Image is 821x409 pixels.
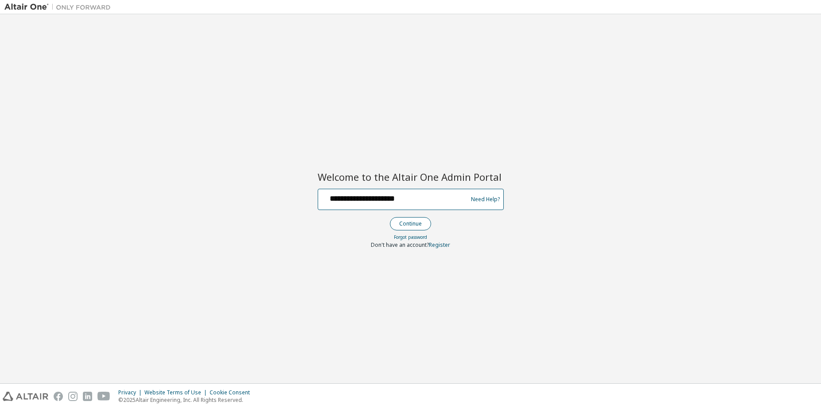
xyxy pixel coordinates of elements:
div: Cookie Consent [210,389,255,396]
img: youtube.svg [97,392,110,401]
img: linkedin.svg [83,392,92,401]
img: facebook.svg [54,392,63,401]
img: altair_logo.svg [3,392,48,401]
a: Forgot password [394,234,427,240]
h2: Welcome to the Altair One Admin Portal [318,171,504,183]
a: Register [429,241,450,249]
div: Privacy [118,389,144,396]
img: Altair One [4,3,115,12]
button: Continue [390,217,431,230]
p: © 2025 Altair Engineering, Inc. All Rights Reserved. [118,396,255,404]
div: Website Terms of Use [144,389,210,396]
span: Don't have an account? [371,241,429,249]
img: instagram.svg [68,392,78,401]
